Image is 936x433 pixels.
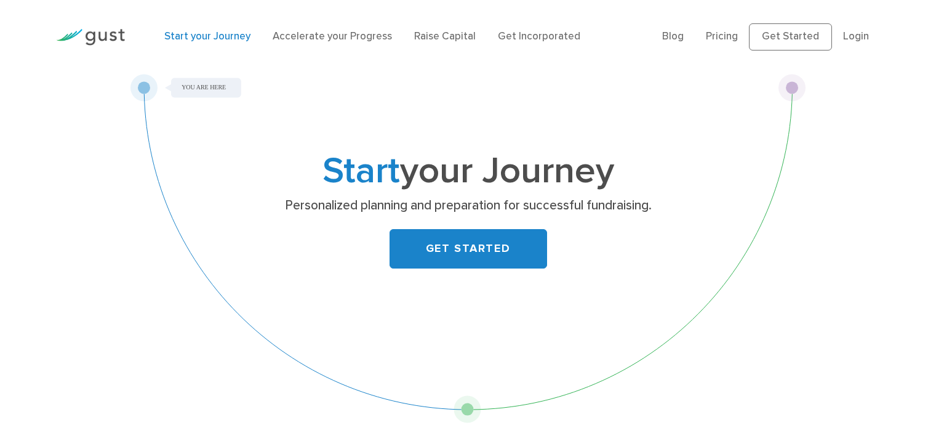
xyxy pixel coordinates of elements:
img: Gust Logo [56,29,125,46]
a: Start your Journey [164,30,250,42]
a: Pricing [706,30,738,42]
a: GET STARTED [390,229,547,269]
h1: your Journey [225,155,711,188]
a: Accelerate your Progress [273,30,392,42]
a: Get Incorporated [498,30,580,42]
a: Raise Capital [414,30,476,42]
span: Start [322,149,400,193]
a: Login [843,30,869,42]
a: Blog [662,30,684,42]
a: Get Started [749,23,832,51]
p: Personalized planning and preparation for successful fundraising. [230,197,706,214]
